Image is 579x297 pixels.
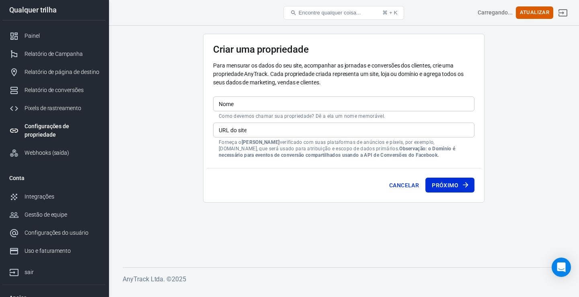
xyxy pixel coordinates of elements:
font: ⌘ + K [382,10,397,16]
font: Próximo [432,182,458,188]
font: AnyTrack Ltda. © [123,275,172,283]
a: Integrações [3,188,106,206]
a: Configurações de propriedade [3,117,106,144]
div: ID da conta: <> [478,8,512,17]
a: Relatório de Campanha [3,45,106,63]
button: Cancelar [386,178,422,193]
a: Relatório de página de destino [3,63,106,81]
a: Webhooks (saída) [3,144,106,162]
font: Carregando... [478,9,512,16]
font: Gestão de equipe [25,211,67,218]
font: Para mensurar os dados do seu site, acompanhar as jornadas e conversões dos clientes, crie uma pr... [213,62,464,86]
input: Nome do seu site [213,96,474,111]
font: Configurações do usuário [25,229,88,236]
font: Configurações de propriedade [25,123,69,138]
input: exemplo.com [213,123,474,137]
button: Próximo [425,178,474,193]
font: Qualquer trilha [9,6,57,14]
a: Painel [3,27,106,45]
button: Encontre qualquer coisa...⌘ + K [283,6,404,20]
a: Uso e faturamento [3,242,106,260]
font: Relatório de Campanha [25,51,83,57]
font: Relatório de conversões [25,87,84,93]
font: Forneça o [219,139,242,145]
font: Observação: o Domínio é necessário para eventos de conversão compartilhados usando a API de Conve... [219,146,455,158]
a: Pixels de rastreamento [3,99,106,117]
font: Integrações [25,193,54,200]
font: Atualizar [520,9,549,15]
font: Como devemos chamar sua propriedade? Dê a ela um nome memorável. [219,113,385,119]
div: Abra o Intercom Messenger [552,258,571,277]
button: Atualizar [516,6,553,19]
a: Gestão de equipe [3,206,106,224]
font: Painel [25,33,40,39]
font: Uso e faturamento [25,248,71,254]
font: [PERSON_NAME] [242,139,280,145]
font: Relatório de página de destino [25,69,99,75]
font: Criar uma propriedade [213,44,309,55]
font: 2025 [172,275,186,283]
font: Pixels de rastreamento [25,105,81,111]
font: Encontre qualquer coisa... [298,10,361,16]
a: Relatório de conversões [3,81,106,99]
font: Webhooks (saída) [25,150,69,156]
a: sair [553,3,573,23]
a: Configurações do usuário [3,224,106,242]
font: verificado com suas plataformas de anúncios e pixels, por exemplo, [DOMAIN_NAME], que será usado ... [219,139,434,152]
font: Conta [9,175,25,181]
font: sair [25,269,34,275]
font: Cancelar [389,182,419,188]
a: sair [3,260,106,281]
